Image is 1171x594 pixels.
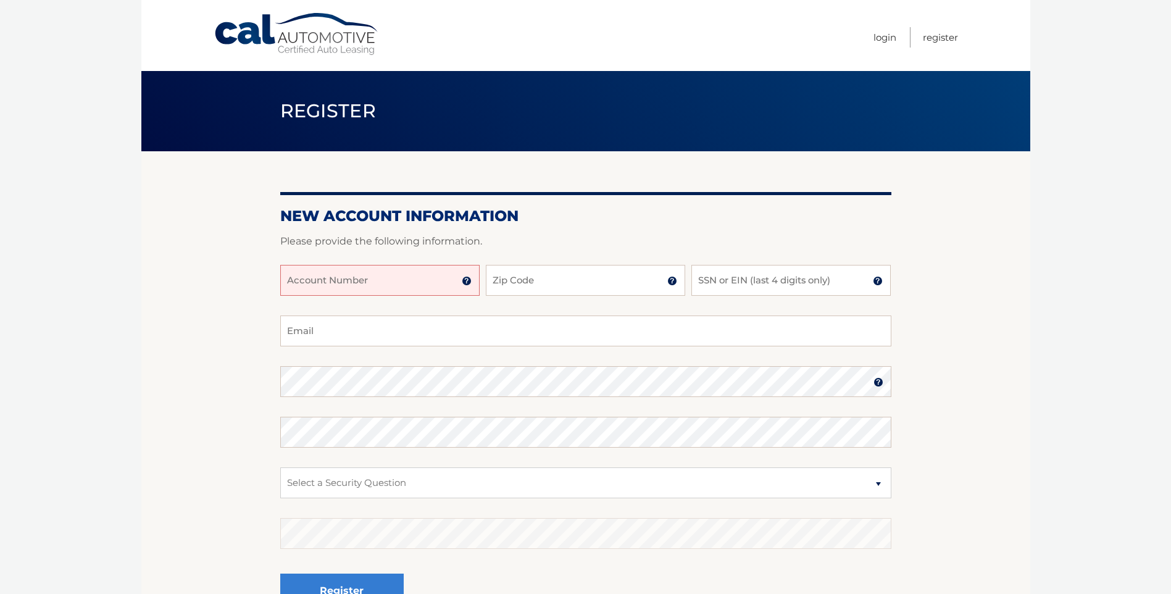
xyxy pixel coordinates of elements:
input: Account Number [280,265,480,296]
span: Register [280,99,377,122]
input: Zip Code [486,265,685,296]
h2: New Account Information [280,207,891,225]
input: SSN or EIN (last 4 digits only) [691,265,891,296]
p: Please provide the following information. [280,233,891,250]
img: tooltip.svg [873,276,883,286]
a: Register [923,27,958,48]
img: tooltip.svg [667,276,677,286]
input: Email [280,316,891,346]
a: Cal Automotive [214,12,380,56]
a: Login [873,27,896,48]
img: tooltip.svg [873,377,883,387]
img: tooltip.svg [462,276,472,286]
